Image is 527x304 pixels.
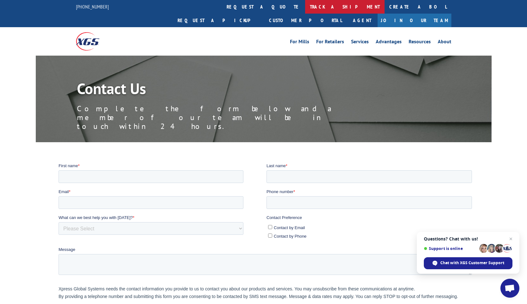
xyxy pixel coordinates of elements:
h1: Contact Us [77,81,362,99]
span: Chat with XGS Customer Support [440,260,504,266]
a: Open chat [500,279,519,298]
span: Chat with XGS Customer Support [424,257,512,269]
a: Request a pickup [173,14,264,27]
a: Join Our Team [378,14,451,27]
a: Customer Portal [264,14,347,27]
span: Support is online [424,246,477,251]
a: For Mills [290,39,309,46]
a: Agent [347,14,378,27]
p: Complete the form below and a member of our team will be in touch within 24 hours. [77,104,362,131]
span: Questions? Chat with us! [424,236,512,241]
a: For Retailers [316,39,344,46]
a: [PHONE_NUMBER] [76,3,109,10]
a: Services [351,39,369,46]
a: About [438,39,451,46]
a: Advantages [376,39,402,46]
a: Resources [409,39,431,46]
